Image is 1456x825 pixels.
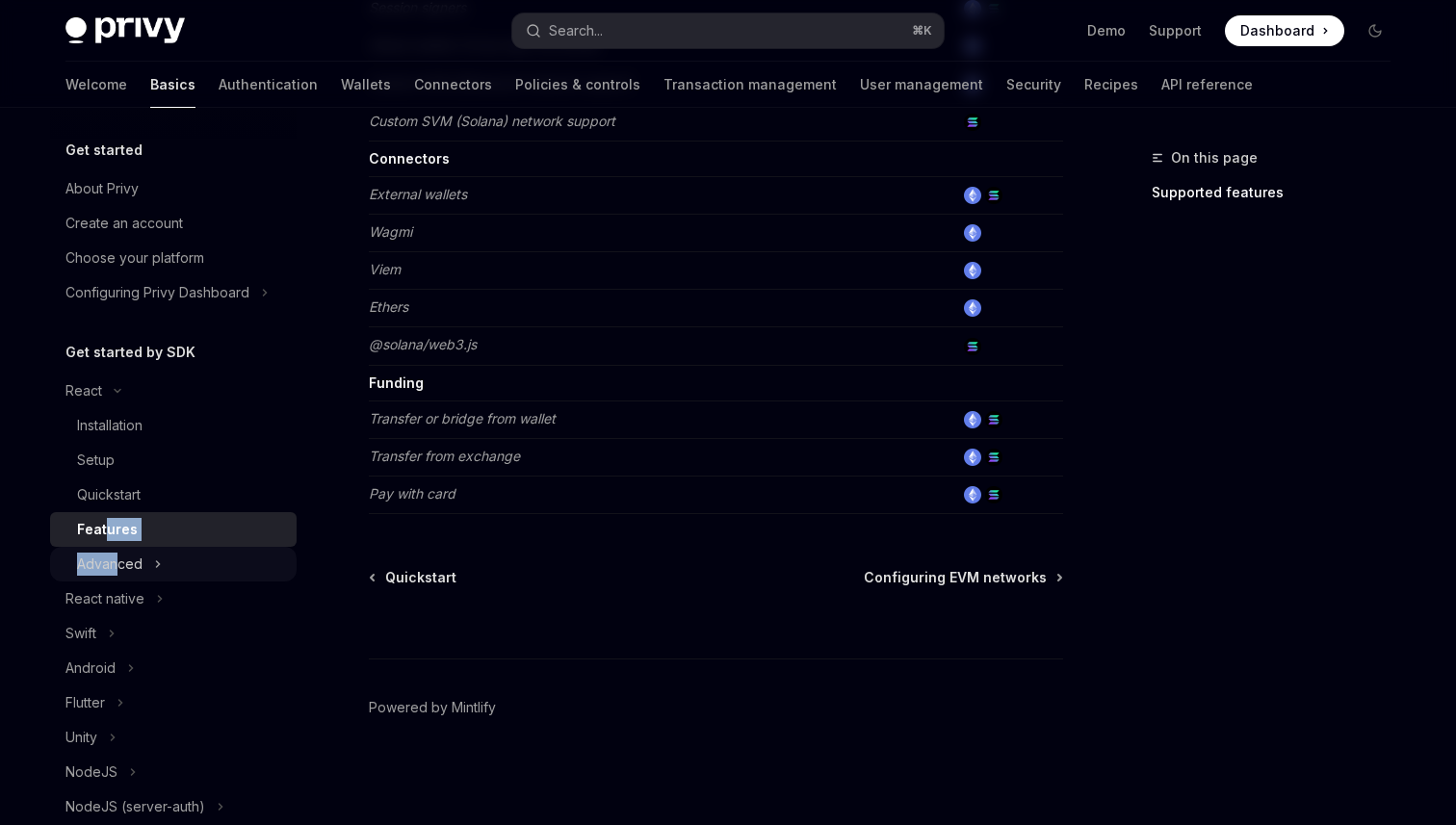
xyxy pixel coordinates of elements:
[964,224,981,242] img: ethereum.png
[65,341,195,364] h5: Get started by SDK
[369,186,467,202] em: External wallets
[65,246,204,270] div: Choose your platform
[1225,15,1344,46] a: Dashboard
[964,187,981,204] img: ethereum.png
[65,281,249,304] div: Configuring Privy Dashboard
[50,477,297,512] a: Quickstart
[65,62,127,108] a: Welcome
[77,414,143,437] div: Installation
[50,171,297,206] a: About Privy
[1149,21,1202,40] a: Support
[219,62,318,108] a: Authentication
[985,449,1002,466] img: solana.png
[1087,21,1126,40] a: Demo
[515,62,640,108] a: Policies & controls
[985,411,1002,428] img: solana.png
[985,486,1002,503] img: solana.png
[77,553,143,576] div: Advanced
[369,150,450,167] strong: Connectors
[65,726,97,749] div: Unity
[369,448,520,464] em: Transfer from exchange
[1161,62,1253,108] a: API reference
[1006,62,1061,108] a: Security
[371,568,456,587] a: Quickstart
[65,622,96,645] div: Swift
[369,223,412,240] em: Wagmi
[65,17,185,44] img: dark logo
[369,374,424,391] strong: Funding
[50,512,297,547] a: Features
[50,408,297,443] a: Installation
[1084,62,1138,108] a: Recipes
[1171,146,1258,169] span: On this page
[1152,177,1406,208] a: Supported features
[65,212,183,235] div: Create an account
[369,261,401,277] em: Viem
[385,568,456,587] span: Quickstart
[663,62,837,108] a: Transaction management
[549,19,603,42] div: Search...
[864,568,1047,587] span: Configuring EVM networks
[77,518,138,541] div: Features
[65,379,102,402] div: React
[964,114,981,131] img: solana.png
[65,657,116,680] div: Android
[65,177,139,200] div: About Privy
[65,139,143,162] h5: Get started
[77,449,115,472] div: Setup
[50,443,297,477] a: Setup
[414,62,492,108] a: Connectors
[964,262,981,279] img: ethereum.png
[369,410,556,426] em: Transfer or bridge from wallet
[341,62,391,108] a: Wallets
[912,23,932,39] span: ⌘ K
[369,113,615,129] em: Custom SVM (Solana) network support
[369,698,496,717] a: Powered by Mintlify
[65,795,205,818] div: NodeJS (server-auth)
[65,587,144,610] div: React native
[369,485,455,502] em: Pay with card
[964,411,981,428] img: ethereum.png
[1360,15,1391,46] button: Toggle dark mode
[985,187,1002,204] img: solana.png
[1240,21,1314,40] span: Dashboard
[150,62,195,108] a: Basics
[50,206,297,241] a: Create an account
[964,299,981,317] img: ethereum.png
[864,568,1061,587] a: Configuring EVM networks
[65,691,105,714] div: Flutter
[964,449,981,466] img: ethereum.png
[964,486,981,503] img: ethereum.png
[860,62,983,108] a: User management
[964,338,981,355] img: solana.png
[65,761,117,784] div: NodeJS
[50,241,297,275] a: Choose your platform
[77,483,141,506] div: Quickstart
[369,336,477,352] em: @solana/web3.js
[369,298,408,315] em: Ethers
[512,13,944,48] button: Search...⌘K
